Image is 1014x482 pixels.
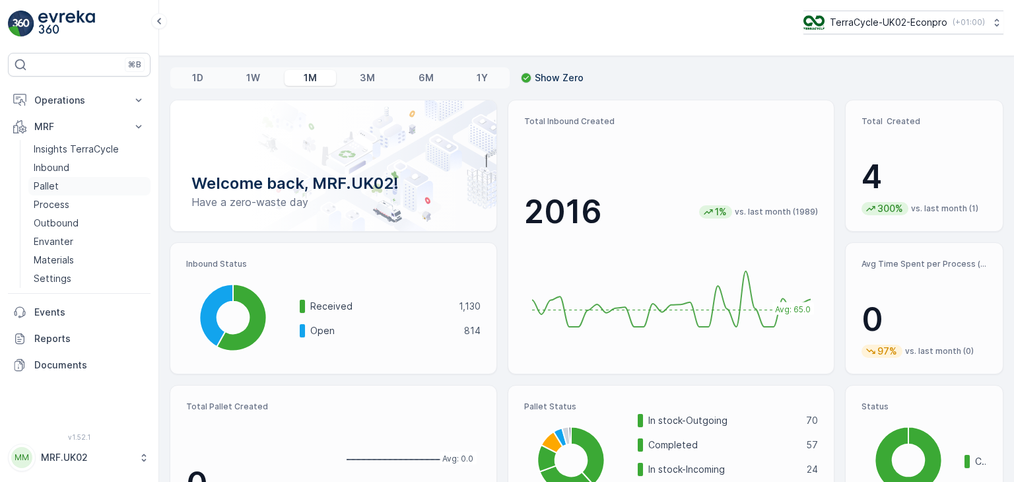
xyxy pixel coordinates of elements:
p: Settings [34,272,71,285]
p: In stock-Incoming [648,463,799,476]
a: Reports [8,326,151,352]
p: Welcome back, MRF.UK02! [191,173,475,194]
p: Total Inbound Created [524,116,819,127]
img: terracycle_logo_wKaHoWT.png [803,15,825,30]
p: Process [34,198,69,211]
p: TerraCycle-UK02-Econpro [830,16,947,29]
img: logo [8,11,34,37]
p: Outbound [34,217,79,230]
p: vs. last month (0) [905,346,974,357]
button: TerraCycle-UK02-Econpro(+01:00) [803,11,1003,34]
button: Operations [8,87,151,114]
p: 1D [192,71,203,85]
p: In stock-Outgoing [648,414,798,427]
p: 6M [419,71,434,85]
p: 1Y [477,71,488,85]
p: vs. last month (1) [911,203,978,214]
p: 1,130 [459,300,481,313]
a: Insights TerraCycle [28,140,151,158]
p: Total Created [862,116,987,127]
p: Reports [34,332,145,345]
p: Completed [975,455,987,468]
p: 0 [862,300,987,339]
p: Pallet Status [524,401,819,412]
p: MRF.UK02 [41,451,132,464]
p: 300% [876,202,904,215]
a: Events [8,299,151,326]
p: Open [310,324,456,337]
a: Pallet [28,177,151,195]
p: Completed [648,438,798,452]
p: ( +01:00 ) [953,17,985,28]
p: 57 [806,438,818,452]
p: 3M [360,71,375,85]
p: Events [34,306,145,319]
a: Settings [28,269,151,288]
a: Envanter [28,232,151,251]
a: Inbound [28,158,151,177]
p: Inbound Status [186,259,481,269]
p: Materials [34,254,74,267]
p: Pallet [34,180,59,193]
p: Avg Time Spent per Process (hr) [862,259,987,269]
p: 97% [876,345,898,358]
p: 4 [862,157,987,197]
a: Documents [8,352,151,378]
a: Outbound [28,214,151,232]
p: Have a zero-waste day [191,194,475,210]
p: Operations [34,94,124,107]
p: 1% [714,205,728,219]
p: 1M [304,71,317,85]
p: 24 [807,463,818,476]
p: MRF [34,120,124,133]
span: v 1.52.1 [8,433,151,441]
p: 1W [246,71,260,85]
img: logo_light-DOdMpM7g.png [38,11,95,37]
p: Status [862,401,987,412]
p: vs. last month (1989) [735,207,818,217]
p: 2016 [524,192,602,232]
p: Inbound [34,161,69,174]
p: Documents [34,359,145,372]
div: MM [11,447,32,468]
a: Materials [28,251,151,269]
p: Show Zero [535,71,584,85]
a: Process [28,195,151,214]
p: Envanter [34,235,73,248]
p: ⌘B [128,59,141,70]
button: MMMRF.UK02 [8,444,151,471]
p: Total Pallet Created [186,401,328,412]
p: 814 [464,324,481,337]
button: MRF [8,114,151,140]
p: Insights TerraCycle [34,143,119,156]
p: 70 [806,414,818,427]
p: Received [310,300,450,313]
